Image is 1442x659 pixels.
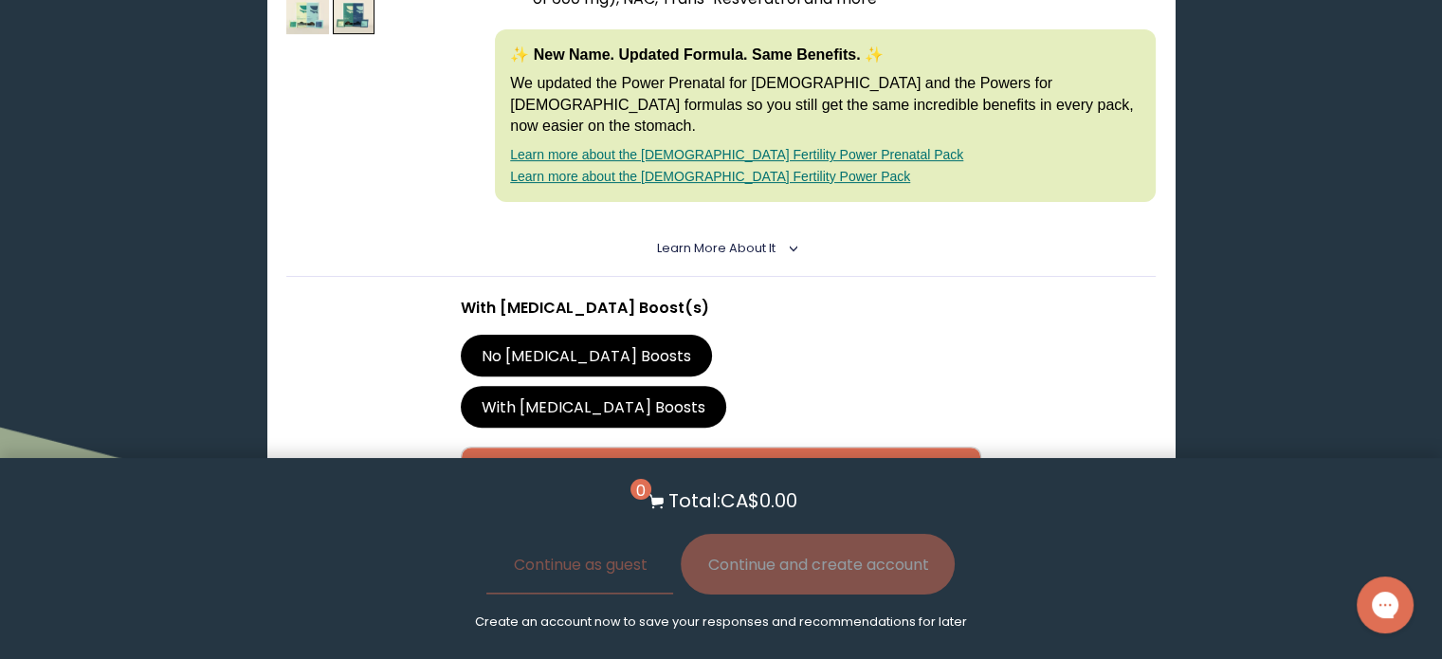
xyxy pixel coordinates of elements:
[510,147,963,162] a: Learn more about the [DEMOGRAPHIC_DATA] Fertility Power Prenatal Pack
[657,240,785,257] summary: Learn More About it <
[510,169,910,184] a: Learn more about the [DEMOGRAPHIC_DATA] Fertility Power Pack
[475,613,967,631] p: Create an account now to save your responses and recommendations for later
[1347,570,1423,640] iframe: Gorgias live chat messenger
[668,486,797,515] p: Total: CA$0.00
[510,73,1141,137] p: We updated the Power Prenatal for [DEMOGRAPHIC_DATA] and the Powers for [DEMOGRAPHIC_DATA] formul...
[486,534,673,595] button: Continue as guest
[510,46,884,63] strong: ✨ New Name. Updated Formula. Same Benefits. ✨
[461,296,982,320] p: With [MEDICAL_DATA] Boost(s)
[461,386,727,428] label: With [MEDICAL_DATA] Boosts
[630,479,651,500] span: 0
[681,534,955,595] button: Continue and create account
[781,244,798,253] i: <
[461,335,713,376] label: No [MEDICAL_DATA] Boosts
[657,240,776,256] span: Learn More About it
